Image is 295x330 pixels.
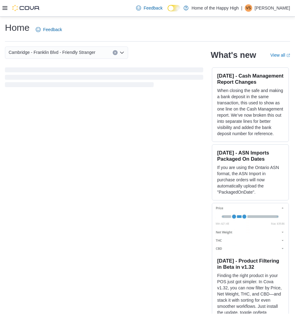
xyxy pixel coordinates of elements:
h2: What's new [211,50,256,60]
em: Beta Features [217,310,266,321]
span: VS [246,4,251,12]
span: Loading [5,69,203,88]
h1: Home [5,22,30,34]
p: | [241,4,242,12]
p: [PERSON_NAME] [255,4,290,12]
input: Dark Mode [168,5,180,11]
button: Clear input [113,50,118,55]
span: Cambridge - Franklin Blvd - Friendly Stranger [9,49,95,56]
p: When closing the safe and making a bank deposit in the same transaction, this used to show as one... [217,87,284,137]
button: Open list of options [119,50,124,55]
a: Feedback [134,2,165,14]
a: View allExternal link [270,53,290,58]
span: Dark Mode [168,11,168,12]
div: Valerie Shoemaker [245,4,252,12]
h3: [DATE] - Cash Management Report Changes [217,73,284,85]
span: Feedback [43,26,62,33]
h3: [DATE] - Product Filtering in Beta in v1.32 [217,258,284,270]
svg: External link [286,54,290,57]
p: If you are using the Ontario ASN format, the ASN Import in purchase orders will now automatically... [217,164,284,195]
img: Cova [12,5,40,11]
h3: [DATE] - ASN Imports Packaged On Dates [217,150,284,162]
p: Home of the Happy High [192,4,239,12]
span: Feedback [143,5,162,11]
a: Feedback [33,23,64,36]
